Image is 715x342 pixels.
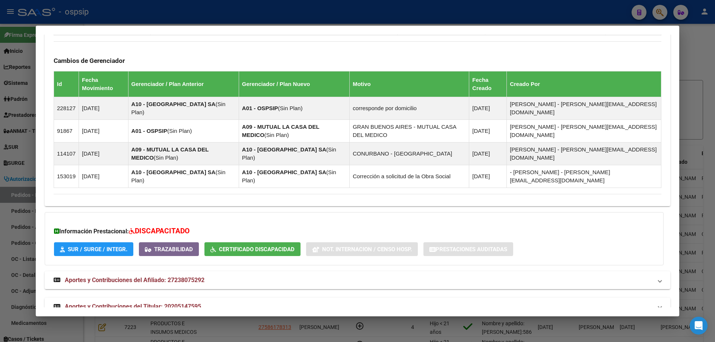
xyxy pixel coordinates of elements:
[469,97,507,120] td: [DATE]
[239,120,349,143] td: ( )
[507,71,661,97] th: Creado Por
[131,146,209,161] strong: A09 - MUTUAL LA CASA DEL MEDICO
[242,169,326,175] strong: A10 - [GEOGRAPHIC_DATA] SA
[239,97,349,120] td: ( )
[242,124,320,138] strong: A09 - MUTUAL LA CASA DEL MEDICO
[79,71,128,97] th: Fecha Movimiento
[128,143,239,165] td: ( )
[169,128,190,134] span: Sin Plan
[154,246,193,253] span: Trazabilidad
[507,97,661,120] td: [PERSON_NAME] - [PERSON_NAME][EMAIL_ADDRESS][DOMAIN_NAME]
[45,298,670,316] mat-expansion-panel-header: Aportes y Contribuciones del Titular: 20205147595
[219,246,295,253] span: Certificado Discapacidad
[242,105,278,111] strong: A01 - OSPSIP
[156,154,177,161] span: Sin Plan
[306,242,418,256] button: Not. Internacion / Censo Hosp.
[79,120,128,143] td: [DATE]
[239,71,349,97] th: Gerenciador / Plan Nuevo
[45,271,670,289] mat-expansion-panel-header: Aportes y Contribuciones del Afiliado: 27238075292
[131,128,168,134] strong: A01 - OSPSIP
[204,242,301,256] button: Certificado Discapacidad
[239,165,349,188] td: ( )
[690,317,708,335] div: Open Intercom Messenger
[507,120,661,143] td: [PERSON_NAME] - [PERSON_NAME][EMAIL_ADDRESS][DOMAIN_NAME]
[350,71,469,97] th: Motivo
[54,120,79,143] td: 91867
[128,97,239,120] td: ( )
[266,132,287,138] span: Sin Plan
[507,165,661,188] td: - [PERSON_NAME] - [PERSON_NAME][EMAIL_ADDRESS][DOMAIN_NAME]
[79,165,128,188] td: [DATE]
[54,97,79,120] td: 228127
[68,246,127,253] span: SUR / SURGE / INTEGR.
[436,246,507,253] span: Prestaciones Auditadas
[128,165,239,188] td: ( )
[322,246,412,253] span: Not. Internacion / Censo Hosp.
[507,143,661,165] td: [PERSON_NAME] - [PERSON_NAME][EMAIL_ADDRESS][DOMAIN_NAME]
[131,101,216,107] strong: A10 - [GEOGRAPHIC_DATA] SA
[242,146,326,153] strong: A10 - [GEOGRAPHIC_DATA] SA
[65,277,204,284] span: Aportes y Contribuciones del Afiliado: 27238075292
[128,71,239,97] th: Gerenciador / Plan Anterior
[54,57,661,65] h3: Cambios de Gerenciador
[54,143,79,165] td: 114107
[54,165,79,188] td: 153019
[423,242,513,256] button: Prestaciones Auditadas
[469,143,507,165] td: [DATE]
[350,165,469,188] td: Corrección a solicitud de la Obra Social
[139,242,199,256] button: Trazabilidad
[65,303,201,310] span: Aportes y Contribuciones del Titular: 20205147595
[280,105,301,111] span: Sin Plan
[131,169,216,175] strong: A10 - [GEOGRAPHIC_DATA] SA
[54,226,654,237] h3: Información Prestacional:
[128,120,239,143] td: ( )
[350,97,469,120] td: corresponde por domicilio
[350,143,469,165] td: CONURBANO - [GEOGRAPHIC_DATA]
[79,143,128,165] td: [DATE]
[54,71,79,97] th: Id
[54,242,133,256] button: SUR / SURGE / INTEGR.
[469,71,507,97] th: Fecha Creado
[79,97,128,120] td: [DATE]
[135,227,190,235] span: DISCAPACITADO
[469,165,507,188] td: [DATE]
[469,120,507,143] td: [DATE]
[239,143,349,165] td: ( )
[350,120,469,143] td: GRAN BUENOS AIRES - MUTUAL CASA DEL MEDICO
